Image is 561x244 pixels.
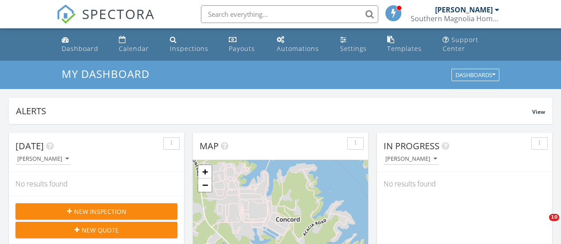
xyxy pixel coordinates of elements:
[277,44,319,53] div: Automations
[387,44,422,53] div: Templates
[9,172,184,196] div: No results found
[384,153,439,165] button: [PERSON_NAME]
[82,4,155,23] span: SPECTORA
[56,12,155,31] a: SPECTORA
[411,14,499,23] div: Southern Magnolia Home Inspections
[62,44,98,53] div: Dashboard
[16,153,71,165] button: [PERSON_NAME]
[435,5,493,14] div: [PERSON_NAME]
[377,172,552,196] div: No results found
[74,207,126,216] span: New Inspection
[200,140,219,152] span: Map
[201,5,378,23] input: Search everything...
[225,32,266,57] a: Payouts
[198,165,212,178] a: Zoom in
[385,156,437,162] div: [PERSON_NAME]
[340,44,367,53] div: Settings
[115,32,159,57] a: Calendar
[62,66,149,81] span: My Dashboard
[451,69,499,81] button: Dashboards
[56,4,76,24] img: The Best Home Inspection Software - Spectora
[439,32,503,57] a: Support Center
[82,225,119,235] span: New Quote
[198,178,212,192] a: Zoom out
[384,140,439,152] span: In Progress
[549,214,559,221] span: 10
[166,32,218,57] a: Inspections
[16,140,44,152] span: [DATE]
[384,32,432,57] a: Templates
[443,35,479,53] div: Support Center
[58,32,109,57] a: Dashboard
[531,214,552,235] iframe: Intercom live chat
[16,105,532,117] div: Alerts
[455,72,495,78] div: Dashboards
[229,44,255,53] div: Payouts
[337,32,377,57] a: Settings
[273,32,329,57] a: Automations (Basic)
[119,44,149,53] div: Calendar
[532,108,545,116] span: View
[16,222,177,238] button: New Quote
[17,156,69,162] div: [PERSON_NAME]
[170,44,208,53] div: Inspections
[16,203,177,219] button: New Inspection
